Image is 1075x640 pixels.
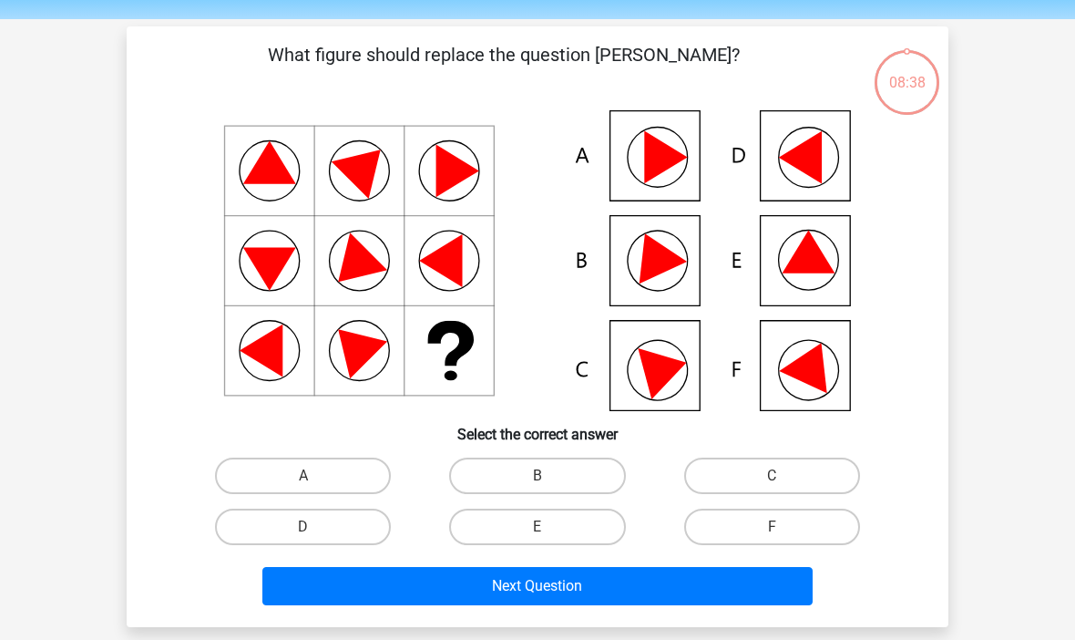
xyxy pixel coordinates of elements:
[684,509,860,545] label: F
[684,458,860,494] label: C
[449,509,625,545] label: E
[262,567,814,605] button: Next Question
[156,411,919,443] h6: Select the correct answer
[449,458,625,494] label: B
[215,458,391,494] label: A
[873,48,941,94] div: 08:38
[156,41,851,96] p: What figure should replace the question [PERSON_NAME]?
[215,509,391,545] label: D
